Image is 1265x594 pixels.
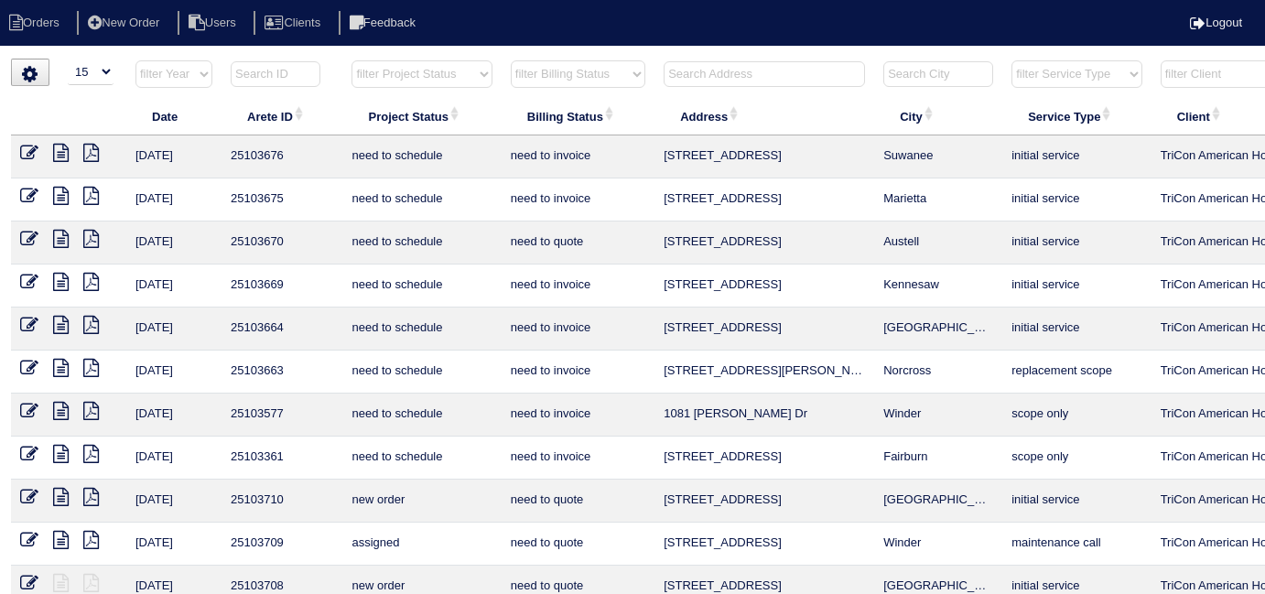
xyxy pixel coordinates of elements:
td: [STREET_ADDRESS] [654,437,874,480]
td: Kennesaw [874,265,1002,308]
td: 25103361 [222,437,342,480]
td: [STREET_ADDRESS] [654,308,874,351]
td: scope only [1002,394,1151,437]
td: need to invoice [502,178,654,221]
td: 25103676 [222,135,342,178]
td: initial service [1002,221,1151,265]
td: need to quote [502,221,654,265]
td: [DATE] [126,265,222,308]
td: need to schedule [342,178,501,221]
input: Search City [883,61,993,87]
td: [STREET_ADDRESS][PERSON_NAME] [654,351,874,394]
td: [STREET_ADDRESS] [654,221,874,265]
a: Clients [254,16,335,29]
td: 1081 [PERSON_NAME] Dr [654,394,874,437]
td: [DATE] [126,221,222,265]
td: need to invoice [502,351,654,394]
td: need to invoice [502,308,654,351]
li: Users [178,11,251,36]
td: Norcross [874,351,1002,394]
td: [STREET_ADDRESS] [654,523,874,566]
td: need to schedule [342,394,501,437]
td: Marietta [874,178,1002,221]
td: 25103675 [222,178,342,221]
td: 25103710 [222,480,342,523]
a: New Order [77,16,174,29]
td: scope only [1002,437,1151,480]
td: [DATE] [126,394,222,437]
td: [STREET_ADDRESS] [654,178,874,221]
th: Service Type: activate to sort column ascending [1002,97,1151,135]
th: Address: activate to sort column ascending [654,97,874,135]
td: initial service [1002,135,1151,178]
td: maintenance call [1002,523,1151,566]
th: Date [126,97,222,135]
td: need to schedule [342,221,501,265]
td: need to schedule [342,265,501,308]
td: Austell [874,221,1002,265]
td: [DATE] [126,480,222,523]
td: initial service [1002,308,1151,351]
td: Winder [874,523,1002,566]
td: [STREET_ADDRESS] [654,480,874,523]
td: [GEOGRAPHIC_DATA] [874,480,1002,523]
td: Suwanee [874,135,1002,178]
td: [DATE] [126,178,222,221]
td: [DATE] [126,135,222,178]
td: [GEOGRAPHIC_DATA] [874,308,1002,351]
td: need to schedule [342,437,501,480]
td: need to schedule [342,135,501,178]
td: need to quote [502,480,654,523]
a: Logout [1190,16,1242,29]
th: Arete ID: activate to sort column ascending [222,97,342,135]
th: Project Status: activate to sort column ascending [342,97,501,135]
td: 25103577 [222,394,342,437]
td: need to invoice [502,394,654,437]
td: initial service [1002,480,1151,523]
td: initial service [1002,178,1151,221]
td: need to invoice [502,437,654,480]
th: City: activate to sort column ascending [874,97,1002,135]
td: [DATE] [126,308,222,351]
td: 25103663 [222,351,342,394]
td: need to invoice [502,135,654,178]
li: Clients [254,11,335,36]
td: need to schedule [342,308,501,351]
td: [STREET_ADDRESS] [654,265,874,308]
td: [DATE] [126,437,222,480]
li: New Order [77,11,174,36]
input: Search ID [231,61,320,87]
td: initial service [1002,265,1151,308]
td: [STREET_ADDRESS] [654,135,874,178]
td: 25103669 [222,265,342,308]
td: new order [342,480,501,523]
a: Users [178,16,251,29]
td: [DATE] [126,523,222,566]
td: replacement scope [1002,351,1151,394]
li: Feedback [339,11,430,36]
td: [DATE] [126,351,222,394]
td: need to quote [502,523,654,566]
td: need to schedule [342,351,501,394]
td: need to invoice [502,265,654,308]
td: 25103664 [222,308,342,351]
td: Winder [874,394,1002,437]
td: 25103709 [222,523,342,566]
input: Search Address [664,61,865,87]
td: assigned [342,523,501,566]
td: Fairburn [874,437,1002,480]
th: Billing Status: activate to sort column ascending [502,97,654,135]
td: 25103670 [222,221,342,265]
